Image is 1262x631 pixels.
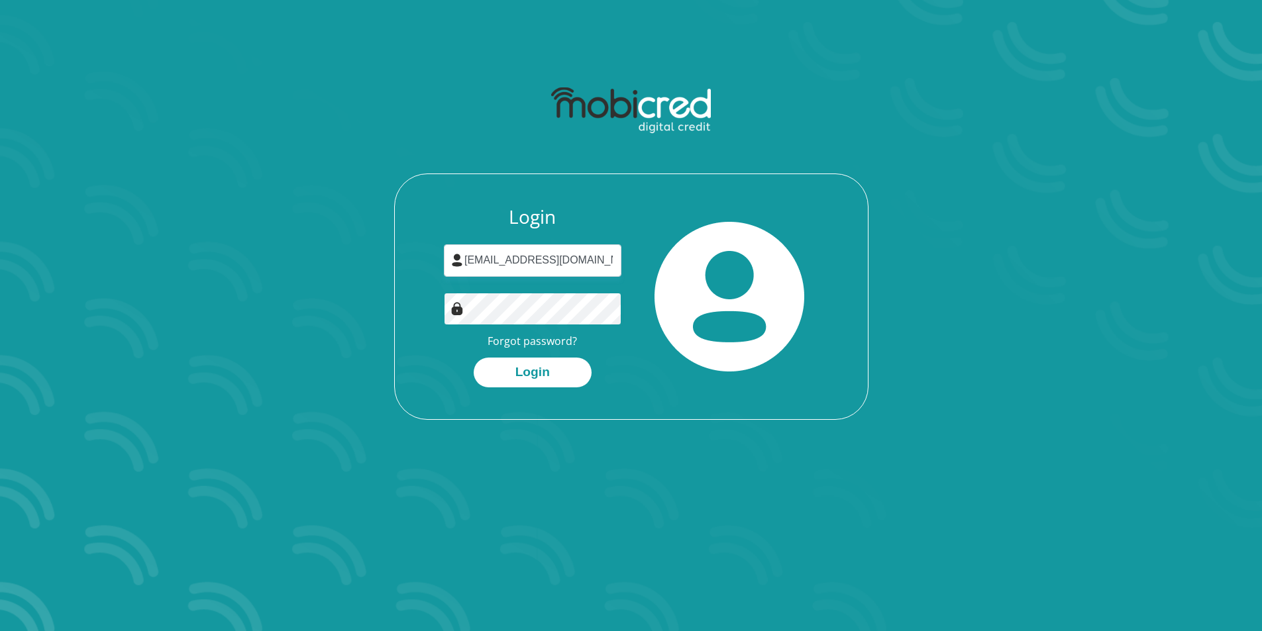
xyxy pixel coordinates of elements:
img: user-icon image [450,254,464,267]
button: Login [474,358,592,387]
img: Image [450,302,464,315]
img: mobicred logo [551,87,711,134]
h3: Login [444,206,621,228]
input: Username [444,244,621,277]
a: Forgot password? [488,334,577,348]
